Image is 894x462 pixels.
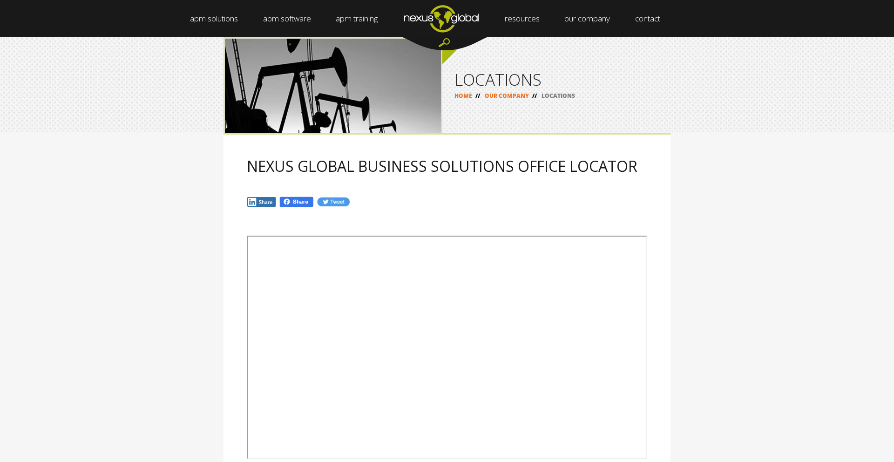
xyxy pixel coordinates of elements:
[472,92,483,100] span: //
[247,197,277,207] img: In.jpg
[247,158,647,174] h2: NEXUS GLOBAL BUSINESS SOLUTIONS OFFICE LOCATOR
[317,197,350,207] img: Tw.jpg
[454,71,658,88] h1: LOCATIONS
[485,92,529,100] a: OUR COMPANY
[279,196,314,208] img: Fb.png
[454,92,472,100] a: HOME
[529,92,540,100] span: //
